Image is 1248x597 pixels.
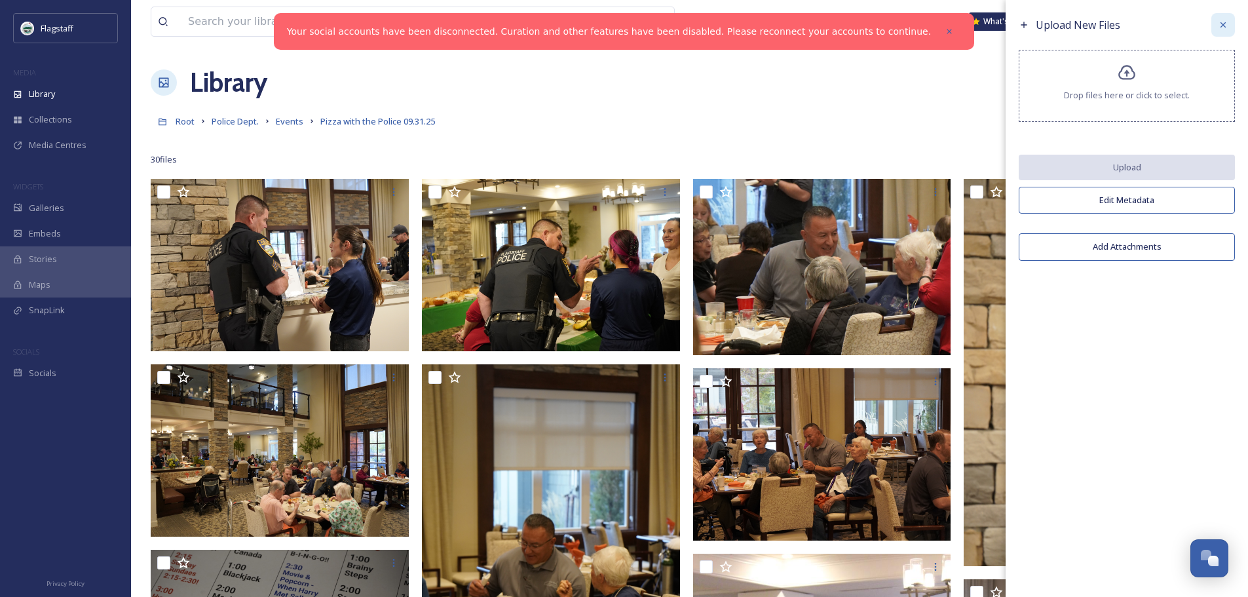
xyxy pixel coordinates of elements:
button: Open Chat [1190,539,1228,577]
span: Upload New Files [1036,18,1120,32]
span: Galleries [29,202,64,214]
span: Stories [29,253,57,265]
a: Events [276,113,303,129]
span: Drop files here or click to select. [1064,89,1190,102]
span: Pizza with the Police 09.31.25 [320,115,435,127]
a: Root [176,113,195,129]
span: SOCIALS [13,347,39,356]
span: Media Centres [29,139,86,151]
a: Your social accounts have been disconnected. Curation and other features have been disabled. Plea... [287,25,931,39]
span: Embeds [29,227,61,240]
input: Search your library [181,7,544,36]
span: Socials [29,367,56,379]
a: View all files [591,9,668,34]
a: What's New [969,12,1034,31]
button: Edit Metadata [1019,187,1235,214]
span: Events [276,115,303,127]
span: Root [176,115,195,127]
img: images%20%282%29.jpeg [21,22,34,35]
button: Upload [1019,155,1235,180]
span: Privacy Policy [47,579,85,588]
span: MEDIA [13,67,36,77]
img: _DSC7018.JPG [151,179,409,351]
span: Police Dept. [212,115,259,127]
a: Privacy Policy [47,575,85,590]
a: Library [190,63,267,102]
span: SnapLink [29,304,65,317]
span: WIDGETS [13,182,43,191]
a: Police Dept. [212,113,259,129]
img: _DSC6997.JPG [693,368,951,541]
img: _DSC70110.JPG [693,179,951,355]
img: _DSC7004.JPG [964,179,1222,566]
span: Flagstaff [41,22,73,34]
span: Maps [29,279,50,291]
a: Pizza with the Police 09.31.25 [320,113,435,129]
img: _DSC7009.JPG [422,179,680,351]
img: _DSC7000.JPG [151,364,409,537]
span: Library [29,88,55,100]
span: 30 file s [151,153,177,166]
span: Collections [29,113,72,126]
button: Add Attachments [1019,233,1235,260]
